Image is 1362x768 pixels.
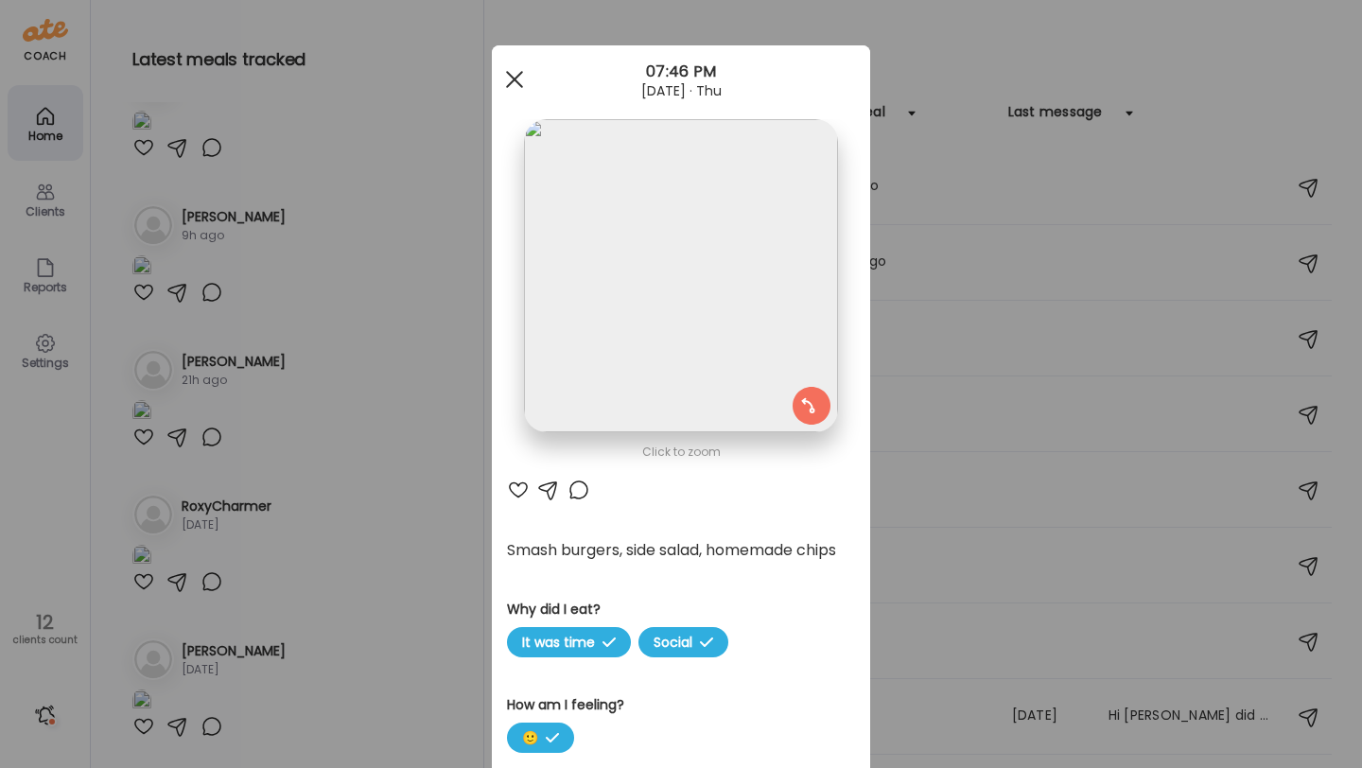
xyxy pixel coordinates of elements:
div: Click to zoom [507,441,855,463]
img: images%2FUAwOHZjgBffkJIGblYu5HPnSMUM2%2FCVBBkw4ALLV0EXOyNwMu%2FqNPu9EPjNfgGqDPvIkfp_1080 [524,119,837,432]
span: It was time [507,627,631,657]
h3: Why did I eat? [507,600,855,620]
h3: How am I feeling? [507,695,855,715]
div: 07:46 PM [492,61,870,83]
span: 🙂 [507,723,574,753]
div: Smash burgers, side salad, homemade chips [507,539,855,562]
div: [DATE] · Thu [492,83,870,98]
span: Social [638,627,728,657]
